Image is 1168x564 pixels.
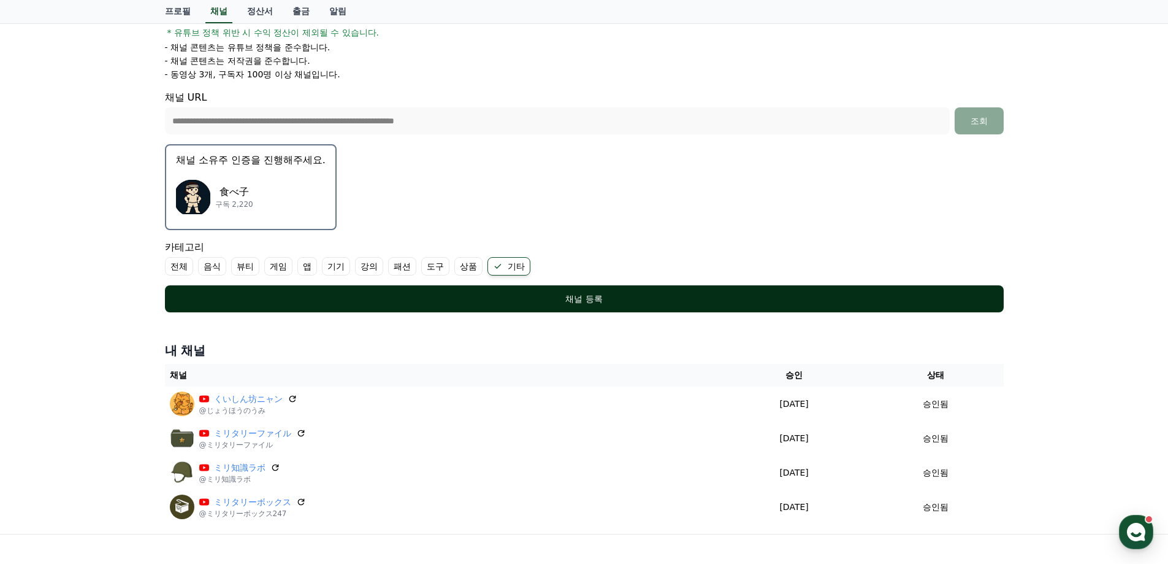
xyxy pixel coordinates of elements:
[165,68,340,80] p: - 동영상 3개, 구독자 100명 이상 채널입니다.
[176,180,210,214] img: 食べ子
[215,199,253,209] p: 구독 2,220
[167,26,380,39] span: * 유튜브 정책 위반 시 수익 정산이 제외될 수 있습니다.
[487,257,530,276] label: 기타
[955,107,1004,134] button: 조회
[165,55,310,67] p: - 채널 콘텐츠는 저작권을 준수합니다.
[231,257,259,276] label: 뷰티
[264,257,292,276] label: 게임
[725,501,863,514] p: [DATE]
[868,364,1004,387] th: 상태
[165,257,193,276] label: 전체
[725,466,863,479] p: [DATE]
[176,153,326,168] p: 채널 소유주 인증을 진행해주세요.
[165,90,1004,134] div: 채널 URL
[297,257,317,276] label: 앱
[214,393,283,406] a: くいしん坊ニャン
[165,342,1004,359] h4: 내 채널
[165,364,720,387] th: 채널
[158,389,235,420] a: 설정
[725,398,863,411] p: [DATE]
[923,398,949,411] p: 승인됨
[199,440,306,450] p: @ミリタリーファイル
[214,427,291,440] a: ミリタリーファイル
[170,392,194,416] img: くいしん坊ニャン
[322,257,350,276] label: 기기
[165,285,1004,312] button: 채널 등록
[454,257,483,276] label: 상품
[165,144,337,230] button: 채널 소유주 인증을 진행해주세요. 食べ子 食べ子 구독 2,220
[960,115,999,127] div: 조회
[923,501,949,514] p: 승인됨
[189,408,204,417] span: 설정
[720,364,868,387] th: 승인
[355,257,383,276] label: 강의
[214,496,291,509] a: ミリタリーボックス
[170,495,194,519] img: ミリタリーボックス
[198,257,226,276] label: 음식
[421,257,449,276] label: 도구
[170,460,194,485] img: ミリ知識ラボ
[199,509,306,519] p: @ミリタリーボックス247
[923,432,949,445] p: 승인됨
[165,41,330,53] p: - 채널 콘텐츠는 유튜브 정책을 준수합니다.
[4,389,81,420] a: 홈
[165,240,1004,276] div: 카테고리
[388,257,416,276] label: 패션
[112,408,127,418] span: 대화
[39,408,46,417] span: 홈
[923,466,949,479] p: 승인됨
[199,406,297,415] p: @じょうほうのうみ
[189,293,979,305] div: 채널 등록
[215,185,253,199] p: 食べ子
[170,426,194,450] img: ミリタリーファイル
[199,474,280,484] p: @ミリ知識ラボ
[214,462,265,474] a: ミリ知識ラボ
[725,432,863,445] p: [DATE]
[81,389,158,420] a: 대화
